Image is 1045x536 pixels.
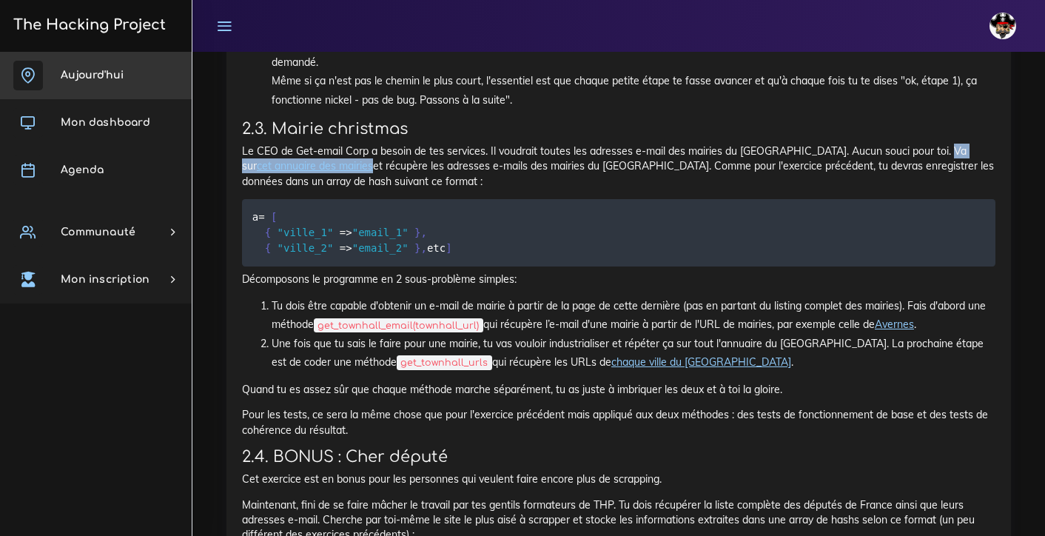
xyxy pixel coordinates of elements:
[340,227,346,238] span: =
[252,209,456,256] code: a > > etc
[242,272,995,287] p: Décomposons le programme en 2 sous-problème simples:
[314,318,483,333] code: get_townhall_email(townhall_url)
[989,13,1016,39] img: avatar
[265,227,271,238] span: {
[9,17,166,33] h3: The Hacking Project
[397,355,492,370] code: get_townhall_urls
[61,70,124,81] span: Aujourd'hui
[272,16,995,110] li: N'hésite pas à . Par exemple : 1) Isoler les éléments HTML qui vont bien, 2) En extraire le texte...
[61,117,150,128] span: Mon dashboard
[257,159,373,172] a: cet annuaire des mairies
[352,242,409,254] span: "email_2"
[272,297,995,334] li: Tu dois être capable d'obtenir un e-mail de mairie à partir de la page de cette dernière (pas en ...
[242,120,995,138] h3: 2.3. Mairie christmas
[420,242,426,254] span: ,
[271,211,277,223] span: [
[414,242,420,254] span: }
[340,242,346,254] span: =
[272,335,995,372] li: Une fois que tu sais le faire pour une mairie, tu vas vouloir industrialiser et répéter ça sur to...
[278,242,334,254] span: "ville_2"
[242,382,995,397] p: Quand tu es assez sûr que chaque méthode marche séparément, tu as juste à imbriquer les deux et à...
[352,227,409,238] span: "email_1"
[242,407,995,438] p: Pour les tests, ce sera la même chose que pour l'exercice précédent mais appliqué aux deux méthod...
[242,144,995,189] p: Le CEO de Get-email Corp a besoin de tes services. Il voudrait toutes les adresses e-mail des mai...
[258,211,264,223] span: =
[265,242,271,254] span: {
[611,355,791,369] a: chaque ville du [GEOGRAPHIC_DATA]
[242,472,995,486] p: Cet exercice est en bonus pour les personnes qui veulent faire encore plus de scrapping.
[414,227,420,238] span: }
[278,227,334,238] span: "ville_1"
[446,242,451,254] span: ]
[875,318,914,331] a: Avernes
[242,448,995,466] h3: 2.4. BONUS : Cher député
[420,227,426,238] span: ,
[61,164,104,175] span: Agenda
[61,274,149,285] span: Mon inscription
[61,227,135,238] span: Communauté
